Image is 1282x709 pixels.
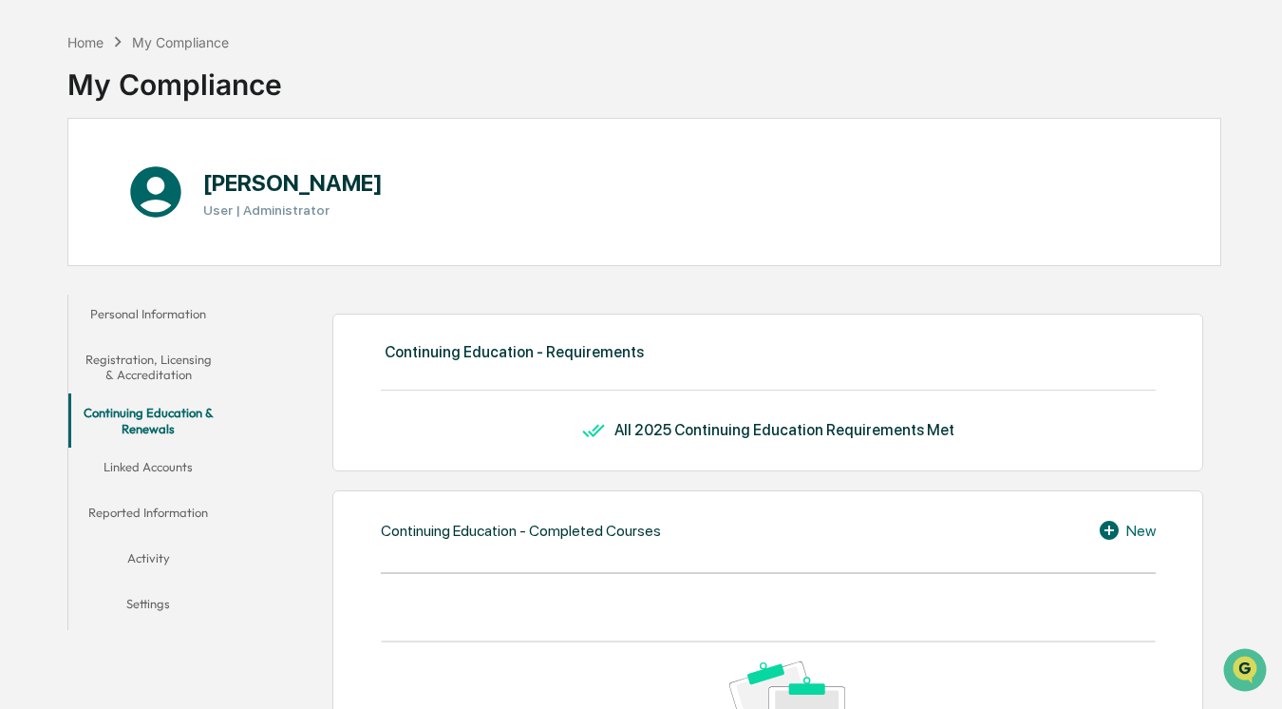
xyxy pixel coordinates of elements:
div: We're available if you need us! [65,164,240,180]
span: Preclearance [38,240,123,259]
div: Home [67,34,104,50]
button: Reported Information [68,493,229,539]
p: How can we help? [19,40,346,70]
a: 🔎Data Lookup [11,268,127,302]
div: New [1098,519,1156,542]
iframe: Open customer support [1221,646,1273,698]
h1: [PERSON_NAME] [203,169,383,197]
a: 🗄️Attestations [130,232,243,266]
div: 🖐️ [19,241,34,257]
div: My Compliance [67,52,282,102]
input: Clear [49,86,313,106]
div: Continuing Education - Completed Courses [381,522,661,540]
h3: User | Administrator [203,202,383,218]
button: Registration, Licensing & Accreditation [68,340,229,394]
button: Linked Accounts [68,448,229,493]
div: 🔎 [19,278,34,293]
div: 🗄️ [138,241,153,257]
a: Powered byPylon [134,321,230,336]
span: Data Lookup [38,276,120,295]
div: Start new chat [65,145,311,164]
button: Personal Information [68,295,229,340]
span: Attestations [157,240,236,259]
button: Start new chat [323,151,346,174]
img: 1746055101610-c473b297-6a78-478c-a979-82029cc54cd1 [19,145,53,180]
button: Continuing Education & Renewals [68,393,229,448]
button: Settings [68,584,229,630]
a: 🖐️Preclearance [11,232,130,266]
div: Continuing Education - Requirements [385,343,644,361]
div: My Compliance [132,34,229,50]
div: secondary tabs example [68,295,229,630]
span: Pylon [189,322,230,336]
div: All 2025 Continuing Education Requirements Met [614,421,954,439]
button: Activity [68,539,229,584]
